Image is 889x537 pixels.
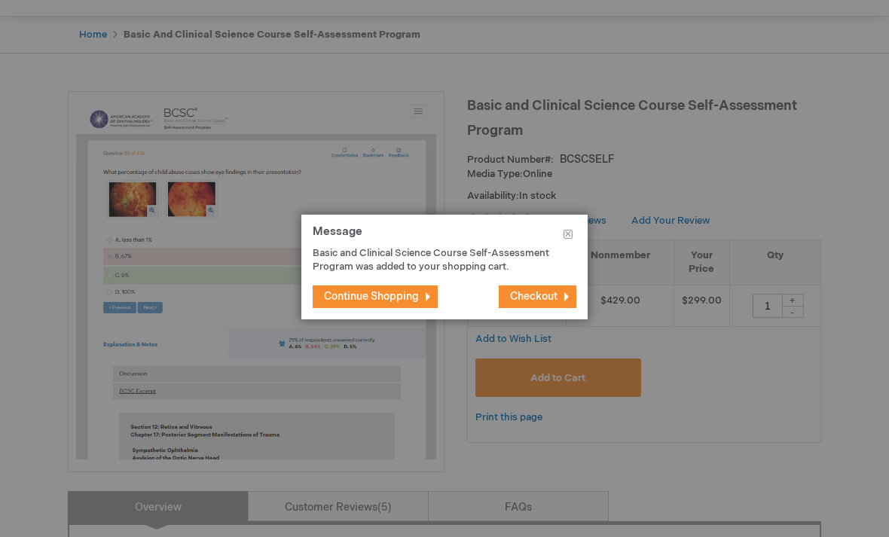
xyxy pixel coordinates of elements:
[499,285,576,308] button: Checkout
[324,290,419,303] span: Continue Shopping
[313,226,576,246] h1: Message
[510,290,558,303] span: Checkout
[313,285,438,308] button: Continue Shopping
[313,246,554,274] p: Basic and Clinical Science Course Self-Assessment Program was added to your shopping cart.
